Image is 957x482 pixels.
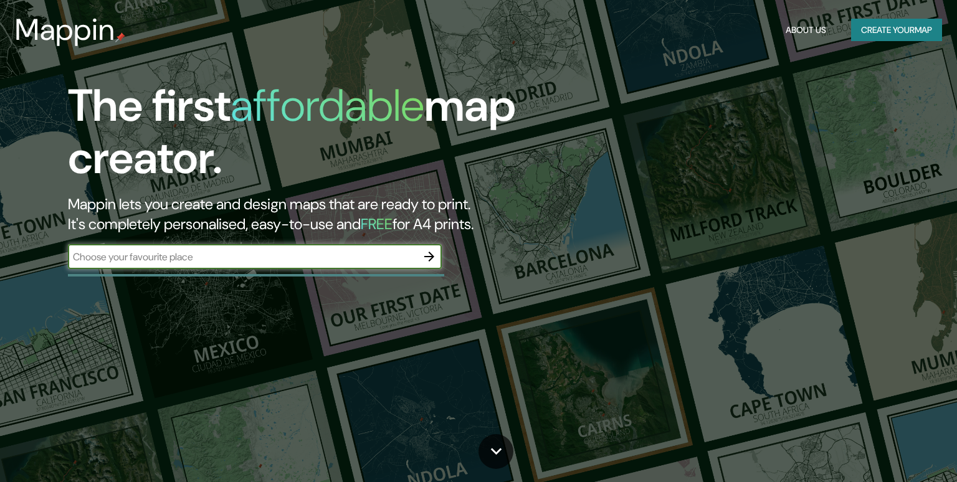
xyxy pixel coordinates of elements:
[851,19,942,42] button: Create yourmap
[781,19,831,42] button: About Us
[361,214,393,234] h5: FREE
[231,77,424,135] h1: affordable
[68,250,417,264] input: Choose your favourite place
[115,32,125,42] img: mappin-pin
[68,80,546,194] h1: The first map creator.
[68,194,546,234] h2: Mappin lets you create and design maps that are ready to print. It's completely personalised, eas...
[15,12,115,47] h3: Mappin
